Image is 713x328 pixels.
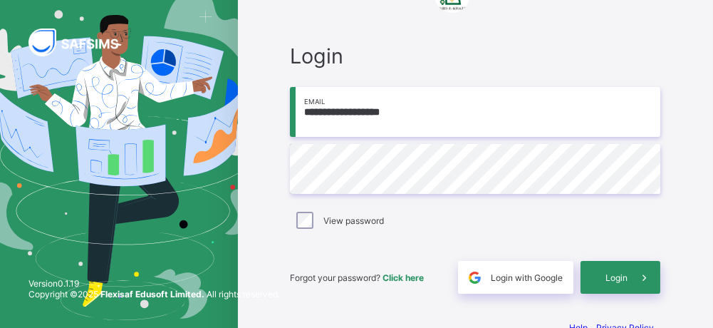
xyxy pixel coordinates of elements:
a: Click here [382,272,424,283]
label: View password [323,215,384,226]
span: Login [290,43,660,68]
img: SAFSIMS Logo [28,29,135,56]
span: Login [605,272,628,283]
span: Login with Google [491,272,563,283]
img: google.396cfc9801f0270233282035f929180a.svg [467,270,483,286]
strong: Flexisaf Edusoft Limited. [100,289,204,299]
span: Copyright © 2025 All rights reserved. [28,289,280,299]
span: Version 0.1.19 [28,278,280,289]
span: Forgot your password? [290,272,424,283]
